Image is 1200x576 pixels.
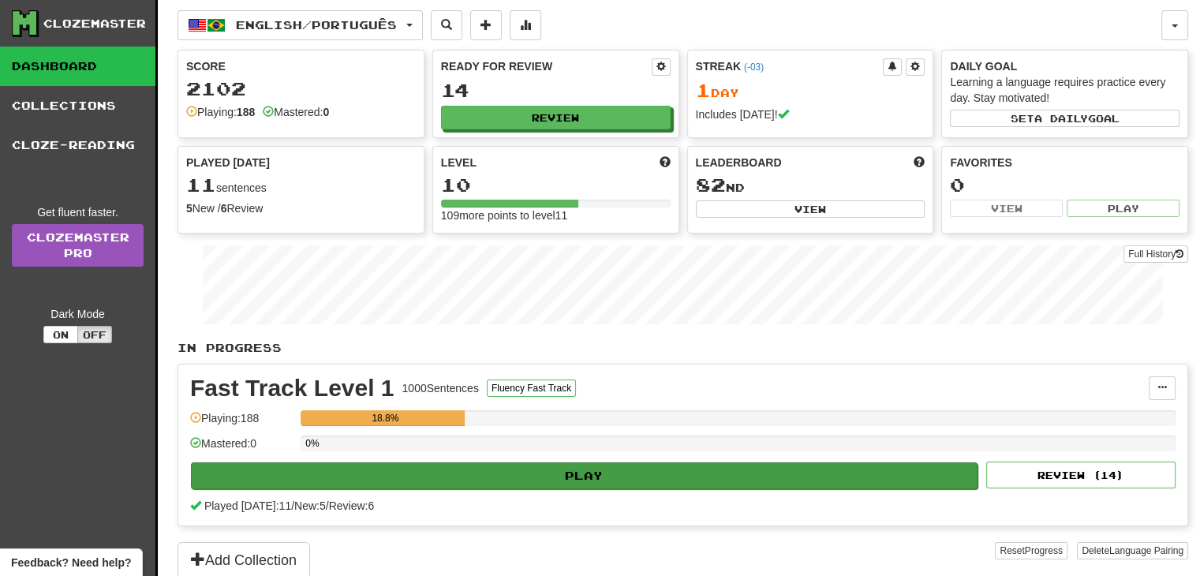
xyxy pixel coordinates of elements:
div: Ready for Review [441,58,652,74]
div: New / Review [186,200,416,216]
span: English / Português [236,18,397,32]
button: View [950,200,1063,217]
span: Level [441,155,477,170]
div: 18.8% [305,410,465,426]
div: 14 [441,80,671,100]
div: Mastered: [263,104,329,120]
div: 1000 Sentences [402,380,479,396]
span: Leaderboard [696,155,782,170]
button: On [43,326,78,343]
div: 109 more points to level 11 [441,208,671,223]
div: Day [696,80,925,101]
button: Search sentences [431,10,462,40]
button: DeleteLanguage Pairing [1077,542,1188,559]
div: 0 [950,175,1179,195]
button: Seta dailygoal [950,110,1179,127]
div: Favorites [950,155,1179,170]
div: Get fluent faster. [12,204,144,220]
button: Review (14) [986,462,1176,488]
button: Add sentence to collection [470,10,502,40]
button: Full History [1123,245,1188,263]
button: Fluency Fast Track [487,380,576,397]
p: In Progress [178,340,1188,356]
button: Play [191,462,978,489]
div: Learning a language requires practice every day. Stay motivated! [950,74,1179,106]
strong: 0 [323,106,329,118]
span: 11 [186,174,216,196]
span: New: 5 [294,499,326,512]
a: (-03) [744,62,764,73]
span: This week in points, UTC [914,155,925,170]
div: nd [696,175,925,196]
span: Open feedback widget [11,555,131,570]
div: Playing: [186,104,255,120]
button: English/Português [178,10,423,40]
strong: 5 [186,202,193,215]
div: Clozemaster [43,16,146,32]
div: 2102 [186,79,416,99]
strong: 188 [237,106,255,118]
span: a daily [1034,113,1088,124]
div: Dark Mode [12,306,144,322]
a: ClozemasterPro [12,224,144,267]
span: Played [DATE] [186,155,270,170]
span: / [291,499,294,512]
button: Play [1067,200,1179,217]
div: Includes [DATE]! [696,107,925,122]
button: Off [77,326,112,343]
div: Playing: 188 [190,410,293,436]
span: 82 [696,174,726,196]
span: Progress [1025,545,1063,556]
span: Score more points to level up [660,155,671,170]
span: Review: 6 [329,499,375,512]
span: / [326,499,329,512]
div: 10 [441,175,671,195]
div: Fast Track Level 1 [190,376,394,400]
button: Review [441,106,671,129]
button: View [696,200,925,218]
div: Mastered: 0 [190,436,293,462]
div: Daily Goal [950,58,1179,74]
div: Streak [696,58,884,74]
span: Language Pairing [1109,545,1183,556]
strong: 6 [221,202,227,215]
span: 1 [696,79,711,101]
button: More stats [510,10,541,40]
div: sentences [186,175,416,196]
span: Played [DATE]: 11 [204,499,291,512]
button: ResetProgress [995,542,1067,559]
div: Score [186,58,416,74]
